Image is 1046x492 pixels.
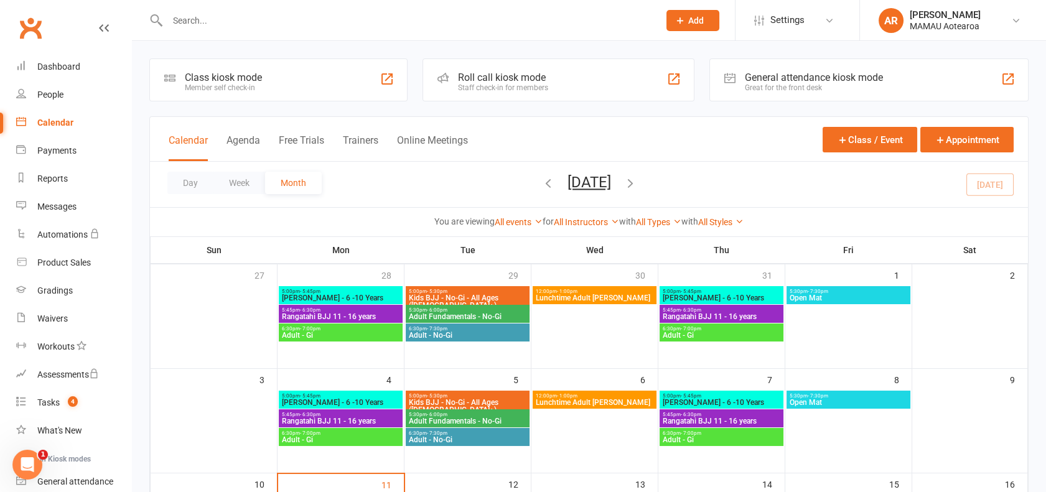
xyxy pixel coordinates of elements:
[554,217,619,227] a: All Instructors
[681,307,701,313] span: - 6:30pm
[912,237,1028,263] th: Sat
[408,313,527,320] span: Adult Fundamentals - No-Gi
[408,326,527,332] span: 6:30pm
[808,393,828,399] span: - 7:30pm
[910,21,981,32] div: MAMAU Aotearoa
[37,369,99,379] div: Assessments
[281,417,400,425] span: Rangatahi BJJ 11 - 16 years
[259,369,277,389] div: 3
[513,369,531,389] div: 5
[164,12,650,29] input: Search...
[408,417,527,425] span: Adult Fundamentals - No-Gi
[226,134,260,161] button: Agenda
[789,393,908,399] span: 5:30pm
[681,430,701,436] span: - 7:00pm
[16,389,131,417] a: Tasks 4
[281,436,400,443] span: Adult - Gi
[279,134,324,161] button: Free Trials
[16,333,131,361] a: Workouts
[427,289,447,294] span: - 5:30pm
[16,137,131,165] a: Payments
[254,264,277,285] div: 27
[531,237,658,263] th: Wed
[770,6,805,34] span: Settings
[640,369,658,389] div: 6
[427,393,447,399] span: - 5:30pm
[300,307,320,313] span: - 6:30pm
[300,412,320,417] span: - 6:30pm
[37,285,73,295] div: Gradings
[408,393,527,399] span: 5:00pm
[151,237,278,263] th: Sun
[408,289,527,294] span: 5:00pm
[386,369,404,389] div: 4
[458,83,548,92] div: Staff check-in for members
[167,172,213,194] button: Day
[16,417,131,445] a: What's New
[662,393,781,399] span: 5:00pm
[808,289,828,294] span: - 7:30pm
[408,412,527,417] span: 5:30pm
[408,430,527,436] span: 6:30pm
[662,436,781,443] span: Adult - Gi
[427,307,447,313] span: - 6:00pm
[281,307,400,313] span: 5:45pm
[662,430,781,436] span: 6:30pm
[37,397,60,407] div: Tasks
[1010,369,1027,389] div: 9
[745,72,883,83] div: General attendance kiosk mode
[567,174,611,191] button: [DATE]
[785,237,912,263] th: Fri
[16,81,131,109] a: People
[681,216,698,226] strong: with
[508,264,531,285] div: 29
[535,393,654,399] span: 12:00pm
[265,172,322,194] button: Month
[688,16,704,26] span: Add
[16,165,131,193] a: Reports
[16,249,131,277] a: Product Sales
[767,369,785,389] div: 7
[169,134,208,161] button: Calendar
[458,72,548,83] div: Roll call kiosk mode
[37,313,68,323] div: Waivers
[37,258,91,267] div: Product Sales
[662,294,781,302] span: [PERSON_NAME] - 6 -10 Years
[16,109,131,137] a: Calendar
[636,217,681,227] a: All Types
[662,417,781,425] span: Rangatahi BJJ 11 - 16 years
[37,118,73,128] div: Calendar
[681,289,701,294] span: - 5:45pm
[37,174,68,183] div: Reports
[281,393,400,399] span: 5:00pm
[681,393,701,399] span: - 5:45pm
[681,326,701,332] span: - 7:00pm
[681,412,701,417] span: - 6:30pm
[427,430,447,436] span: - 7:30pm
[278,237,404,263] th: Mon
[213,172,265,194] button: Week
[397,134,468,161] button: Online Meetings
[68,396,78,407] span: 4
[666,10,719,31] button: Add
[662,313,781,320] span: Rangatahi BJJ 11 - 16 years
[281,399,400,406] span: [PERSON_NAME] - 6 -10 Years
[745,83,883,92] div: Great for the front desk
[894,264,912,285] div: 1
[16,361,131,389] a: Assessments
[281,289,400,294] span: 5:00pm
[16,221,131,249] a: Automations
[37,90,63,100] div: People
[37,62,80,72] div: Dashboard
[495,217,543,227] a: All events
[343,134,378,161] button: Trainers
[879,8,904,33] div: AR
[38,450,48,460] span: 1
[281,412,400,417] span: 5:45pm
[408,399,527,414] span: Kids BJJ - No-Gi - All Ages ([DEMOGRAPHIC_DATA]+)
[535,294,654,302] span: Lunchtime Adult [PERSON_NAME]
[658,237,785,263] th: Thu
[557,289,577,294] span: - 1:00pm
[434,216,495,226] strong: You are viewing
[15,12,46,44] a: Clubworx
